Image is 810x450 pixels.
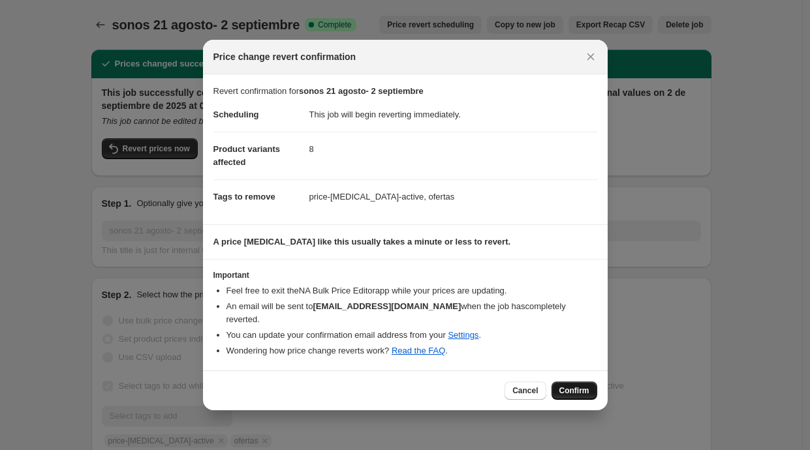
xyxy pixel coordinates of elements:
li: You can update your confirmation email address from your . [226,329,597,342]
span: Scheduling [213,110,259,119]
b: [EMAIL_ADDRESS][DOMAIN_NAME] [313,301,461,311]
button: Confirm [552,382,597,400]
span: Price change revert confirmation [213,50,356,63]
dd: price-[MEDICAL_DATA]-active, ofertas [309,179,597,214]
a: Read the FAQ [392,346,445,355]
span: Confirm [559,385,589,396]
li: Feel free to exit the NA Bulk Price Editor app while your prices are updating. [226,284,597,297]
b: sonos 21 agosto- 2 septiembre [299,86,424,96]
span: Tags to remove [213,192,275,202]
li: Wondering how price change reverts work? . [226,344,597,357]
b: A price [MEDICAL_DATA] like this usually takes a minute or less to revert. [213,237,511,247]
h3: Important [213,270,597,280]
p: Revert confirmation for [213,85,597,98]
button: Cancel [505,382,546,400]
dd: 8 [309,132,597,166]
span: Cancel [512,385,538,396]
span: Product variants affected [213,144,281,167]
dd: This job will begin reverting immediately. [309,98,597,132]
li: An email will be sent to when the job has completely reverted . [226,300,597,326]
button: Close [582,48,600,66]
a: Settings [448,330,478,340]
